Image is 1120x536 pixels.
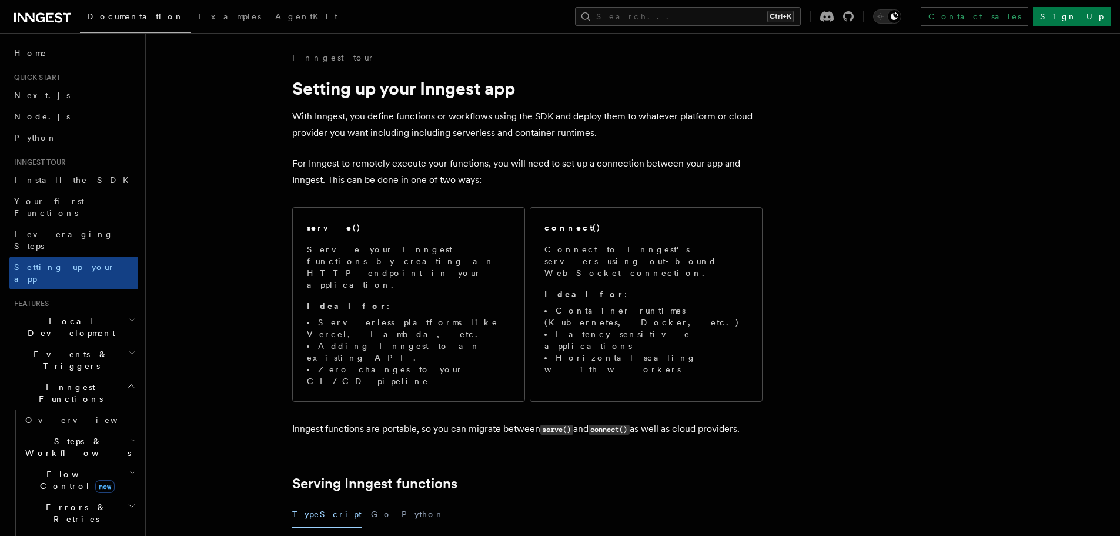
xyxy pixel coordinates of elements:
a: Setting up your app [9,257,138,289]
button: Toggle dark mode [873,9,901,24]
button: Flow Controlnew [21,464,138,497]
p: : [307,300,510,312]
p: With Inngest, you define functions or workflows using the SDK and deploy them to whatever platfor... [292,108,763,141]
span: Errors & Retries [21,501,128,525]
span: Features [9,299,49,308]
a: Inngest tour [292,52,375,64]
button: Events & Triggers [9,344,138,377]
p: Inngest functions are portable, so you can migrate between and as well as cloud providers. [292,421,763,438]
button: TypeScript [292,501,362,528]
a: Install the SDK [9,169,138,191]
span: Leveraging Steps [14,229,113,251]
button: Steps & Workflows [21,431,138,464]
p: Connect to Inngest's servers using out-bound WebSocket connection. [544,244,748,279]
a: AgentKit [268,4,345,32]
a: Contact sales [921,7,1028,26]
li: Container runtimes (Kubernetes, Docker, etc.) [544,305,748,328]
a: Next.js [9,85,138,106]
span: Next.js [14,91,70,100]
a: Node.js [9,106,138,127]
span: Examples [198,12,261,21]
li: Horizontal scaling with workers [544,352,748,375]
a: connect()Connect to Inngest's servers using out-bound WebSocket connection.Ideal for:Container ru... [530,207,763,402]
strong: Ideal for [307,301,387,311]
a: Leveraging Steps [9,224,138,257]
h1: Setting up your Inngest app [292,78,763,99]
li: Serverless platforms like Vercel, Lambda, etc. [307,317,510,340]
span: Flow Control [21,468,129,492]
a: Your first Functions [9,191,138,224]
p: : [544,288,748,300]
a: Sign Up [1033,7,1111,26]
a: serve()Serve your Inngest functions by creating an HTTP endpoint in your application.Ideal for:Se... [292,207,525,402]
code: serve() [540,425,573,435]
span: Install the SDK [14,175,136,185]
a: Examples [191,4,268,32]
span: Home [14,47,47,59]
span: Inngest Functions [9,381,127,405]
li: Latency sensitive applications [544,328,748,352]
button: Go [371,501,392,528]
a: Home [9,42,138,64]
button: Python [402,501,444,528]
button: Search...Ctrl+K [575,7,801,26]
button: Errors & Retries [21,497,138,530]
span: Steps & Workflows [21,435,131,459]
span: Overview [25,415,146,425]
p: Serve your Inngest functions by creating an HTTP endpoint in your application. [307,244,510,291]
span: Quick start [9,73,61,82]
span: AgentKit [275,12,337,21]
span: new [95,480,115,493]
a: Documentation [80,4,191,33]
span: Events & Triggers [9,348,128,372]
span: Local Development [9,315,128,339]
a: Python [9,127,138,148]
span: Inngest tour [9,158,66,167]
span: Your first Functions [14,197,84,218]
p: For Inngest to remotely execute your functions, you will need to set up a connection between your... [292,155,763,188]
strong: Ideal for [544,289,624,299]
h2: serve() [307,222,361,234]
li: Adding Inngest to an existing API. [307,340,510,364]
h2: connect() [544,222,601,234]
span: Node.js [14,112,70,121]
span: Setting up your app [14,262,115,284]
button: Local Development [9,311,138,344]
a: Serving Inngest functions [292,475,457,492]
code: connect() [589,425,630,435]
li: Zero changes to your CI/CD pipeline [307,364,510,387]
button: Inngest Functions [9,377,138,410]
span: Python [14,133,57,142]
kbd: Ctrl+K [767,11,794,22]
a: Overview [21,410,138,431]
span: Documentation [87,12,184,21]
